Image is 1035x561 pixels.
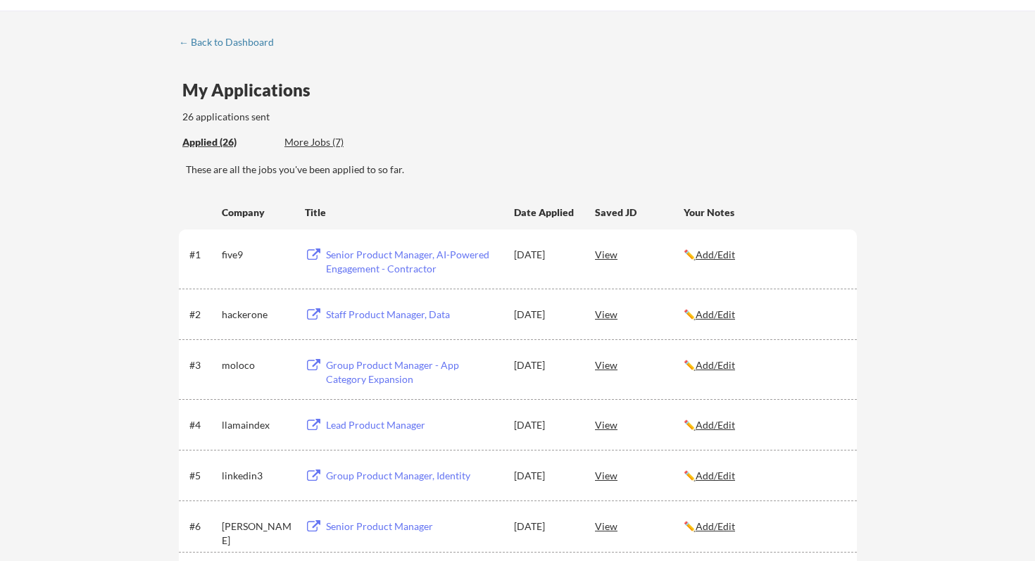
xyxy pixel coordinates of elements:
[514,469,576,483] div: [DATE]
[684,308,844,322] div: ✏️
[326,418,501,432] div: Lead Product Manager
[696,419,735,431] u: Add/Edit
[326,358,501,386] div: Group Product Manager - App Category Expansion
[326,519,501,534] div: Senior Product Manager
[696,520,735,532] u: Add/Edit
[684,206,844,220] div: Your Notes
[595,352,684,377] div: View
[696,308,735,320] u: Add/Edit
[514,418,576,432] div: [DATE]
[182,110,455,124] div: 26 applications sent
[222,418,292,432] div: llamaindex
[684,418,844,432] div: ✏️
[684,358,844,372] div: ✏️
[182,82,322,99] div: My Applications
[182,135,274,149] div: Applied (26)
[189,358,217,372] div: #3
[189,308,217,322] div: #2
[189,418,217,432] div: #4
[684,248,844,262] div: ✏️
[514,206,576,220] div: Date Applied
[595,301,684,327] div: View
[514,308,576,322] div: [DATE]
[514,248,576,262] div: [DATE]
[326,469,501,483] div: Group Product Manager, Identity
[186,163,857,177] div: These are all the jobs you've been applied to so far.
[595,412,684,437] div: View
[222,519,292,547] div: [PERSON_NAME]
[326,308,501,322] div: Staff Product Manager, Data
[179,37,284,47] div: ← Back to Dashboard
[595,513,684,538] div: View
[222,469,292,483] div: linkedin3
[189,248,217,262] div: #1
[182,135,274,150] div: These are all the jobs you've been applied to so far.
[189,469,217,483] div: #5
[696,359,735,371] u: Add/Edit
[595,241,684,267] div: View
[179,37,284,51] a: ← Back to Dashboard
[222,206,292,220] div: Company
[595,462,684,488] div: View
[696,469,735,481] u: Add/Edit
[684,469,844,483] div: ✏️
[284,135,388,150] div: These are job applications we think you'd be a good fit for, but couldn't apply you to automatica...
[684,519,844,534] div: ✏️
[222,248,292,262] div: five9
[284,135,388,149] div: More Jobs (7)
[326,248,501,275] div: Senior Product Manager, AI-Powered Engagement - Contractor
[222,358,292,372] div: moloco
[222,308,292,322] div: hackerone
[696,248,735,260] u: Add/Edit
[189,519,217,534] div: #6
[514,519,576,534] div: [DATE]
[595,199,684,225] div: Saved JD
[514,358,576,372] div: [DATE]
[305,206,501,220] div: Title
